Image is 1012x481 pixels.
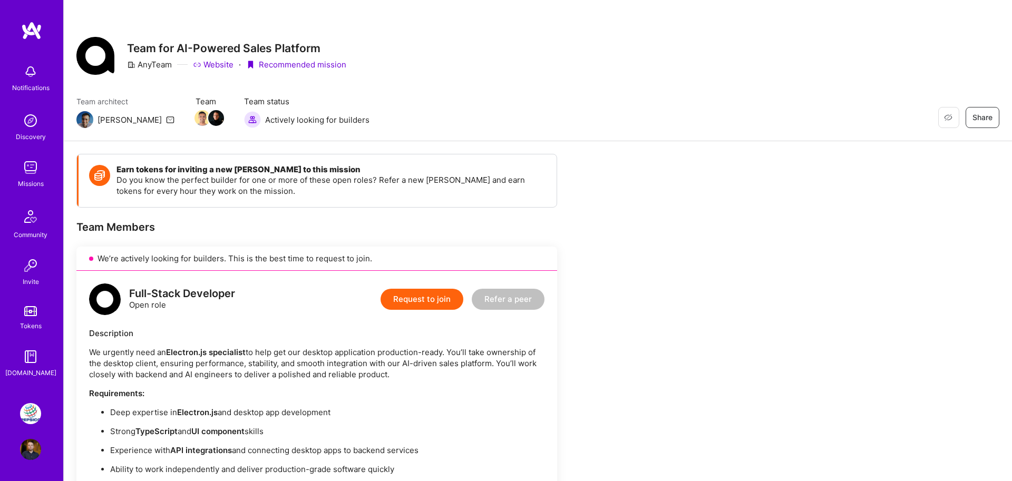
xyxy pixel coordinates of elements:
span: Team [196,96,223,107]
p: Experience with and connecting desktop apps to backend services [110,445,544,456]
img: Invite [20,255,41,276]
strong: UI component [191,426,245,436]
img: teamwork [20,157,41,178]
i: icon PurpleRibbon [246,61,255,69]
i: icon Mail [166,115,174,124]
i: icon EyeClosed [944,113,952,122]
p: Ability to work independently and deliver production-grade software quickly [110,464,544,475]
span: Actively looking for builders [265,114,369,125]
div: [DOMAIN_NAME] [5,367,56,378]
h4: Earn tokens for inviting a new [PERSON_NAME] to this mission [116,165,546,174]
img: guide book [20,346,41,367]
strong: API integrations [170,445,232,455]
a: Team Member Avatar [209,109,223,127]
img: Community [18,204,43,229]
img: logo [21,21,42,40]
img: Actively looking for builders [244,111,261,128]
strong: Requirements: [89,388,144,398]
img: logo [89,283,121,315]
p: We urgently need an to help get our desktop application production-ready. You’ll take ownership o... [89,347,544,380]
div: Tokens [20,320,42,331]
div: Community [14,229,47,240]
div: Invite [23,276,39,287]
a: User Avatar [17,439,44,460]
a: Team Member Avatar [196,109,209,127]
img: Company Logo [76,37,114,75]
div: Description [89,328,544,339]
img: User Avatar [20,439,41,460]
div: [PERSON_NAME] [98,114,162,125]
img: PepsiCo: SodaStream Intl. 2024 AOP [20,403,41,424]
img: Team Member Avatar [208,110,224,126]
div: Open role [129,288,235,310]
img: discovery [20,110,41,131]
strong: Electron.js [177,407,218,417]
span: Team status [244,96,369,107]
span: Team architect [76,96,174,107]
div: Recommended mission [246,59,346,70]
strong: TypeScript [135,426,178,436]
a: Website [193,59,233,70]
div: Full-Stack Developer [129,288,235,299]
span: Share [972,112,992,123]
a: PepsiCo: SodaStream Intl. 2024 AOP [17,403,44,424]
div: We’re actively looking for builders. This is the best time to request to join. [76,247,557,271]
p: Strong and skills [110,426,544,437]
div: AnyTeam [127,59,172,70]
img: Token icon [89,165,110,186]
p: Deep expertise in and desktop app development [110,407,544,418]
div: Notifications [12,82,50,93]
h3: Team for AI-Powered Sales Platform [127,42,346,55]
img: Team Architect [76,111,93,128]
div: Missions [18,178,44,189]
div: Discovery [16,131,46,142]
div: · [239,59,241,70]
strong: Electron.js specialist [166,347,246,357]
button: Refer a peer [472,289,544,310]
p: Do you know the perfect builder for one or more of these open roles? Refer a new [PERSON_NAME] an... [116,174,546,197]
i: icon CompanyGray [127,61,135,69]
button: Request to join [381,289,463,310]
button: Share [966,107,999,128]
img: tokens [24,306,37,316]
img: Team Member Avatar [194,110,210,126]
div: Team Members [76,220,557,234]
img: bell [20,61,41,82]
